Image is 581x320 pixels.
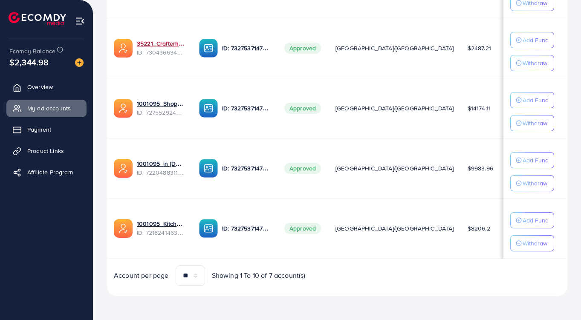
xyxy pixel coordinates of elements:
button: Withdraw [510,175,554,191]
a: Affiliate Program [6,164,87,181]
a: 1001095_in [DOMAIN_NAME]_1681150971525 [137,159,185,168]
button: Add Fund [510,212,554,228]
span: Approved [284,163,321,174]
p: ID: 7327537147282571265 [222,43,271,53]
p: ID: 7327537147282571265 [222,163,271,173]
span: ID: 7304366343393296385 [137,48,185,57]
img: logo [9,12,66,25]
button: Withdraw [510,235,554,251]
span: ID: 7218241463522476034 [137,228,185,237]
img: ic-ads-acc.e4c84228.svg [114,99,133,118]
img: ic-ads-acc.e4c84228.svg [114,159,133,178]
span: [GEOGRAPHIC_DATA]/[GEOGRAPHIC_DATA] [335,224,454,233]
div: <span class='underline'>35221_Crafterhide ad_1700680330947</span></br>7304366343393296385 [137,39,185,57]
p: Add Fund [523,155,549,165]
span: $2,344.98 [9,56,49,68]
p: Withdraw [523,238,547,248]
span: [GEOGRAPHIC_DATA]/[GEOGRAPHIC_DATA] [335,44,454,52]
p: Withdraw [523,118,547,128]
img: image [75,58,84,67]
div: <span class='underline'>1001095_in vogue.pk_1681150971525</span></br>7220488311670947841 [137,159,185,177]
span: My ad accounts [27,104,71,112]
span: Approved [284,43,321,54]
a: My ad accounts [6,100,87,117]
span: Payment [27,125,51,134]
img: ic-ba-acc.ded83a64.svg [199,99,218,118]
div: <span class='underline'>1001095_Kitchenlyst_1680641549988</span></br>7218241463522476034 [137,219,185,237]
button: Withdraw [510,55,554,71]
img: ic-ads-acc.e4c84228.svg [114,219,133,238]
a: 1001095_Shopping Center [137,99,185,108]
img: ic-ba-acc.ded83a64.svg [199,39,218,58]
span: [GEOGRAPHIC_DATA]/[GEOGRAPHIC_DATA] [335,104,454,112]
img: ic-ba-acc.ded83a64.svg [199,159,218,178]
span: Account per page [114,271,169,280]
button: Add Fund [510,32,554,48]
iframe: Chat [545,282,575,314]
a: 1001095_Kitchenlyst_1680641549988 [137,219,185,228]
img: ic-ba-acc.ded83a64.svg [199,219,218,238]
p: ID: 7327537147282571265 [222,223,271,234]
a: 35221_Crafterhide ad_1700680330947 [137,39,185,48]
p: Add Fund [523,215,549,225]
span: Affiliate Program [27,168,73,176]
img: ic-ads-acc.e4c84228.svg [114,39,133,58]
span: Showing 1 To 10 of 7 account(s) [212,271,306,280]
span: [GEOGRAPHIC_DATA]/[GEOGRAPHIC_DATA] [335,164,454,173]
span: $14174.11 [468,104,491,112]
a: Payment [6,121,87,138]
span: Approved [284,223,321,234]
p: Withdraw [523,178,547,188]
button: Add Fund [510,152,554,168]
button: Add Fund [510,92,554,108]
p: Add Fund [523,95,549,105]
span: Product Links [27,147,64,155]
div: <span class='underline'>1001095_Shopping Center</span></br>7275529244510306305 [137,99,185,117]
p: Withdraw [523,58,547,68]
p: Add Fund [523,35,549,45]
span: Approved [284,103,321,114]
a: Overview [6,78,87,95]
span: $9983.96 [468,164,493,173]
span: $2487.21 [468,44,491,52]
p: ID: 7327537147282571265 [222,103,271,113]
span: ID: 7220488311670947841 [137,168,185,177]
span: $8206.2 [468,224,490,233]
img: menu [75,16,85,26]
button: Withdraw [510,115,554,131]
span: Ecomdy Balance [9,47,55,55]
span: Overview [27,83,53,91]
span: ID: 7275529244510306305 [137,108,185,117]
a: Product Links [6,142,87,159]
